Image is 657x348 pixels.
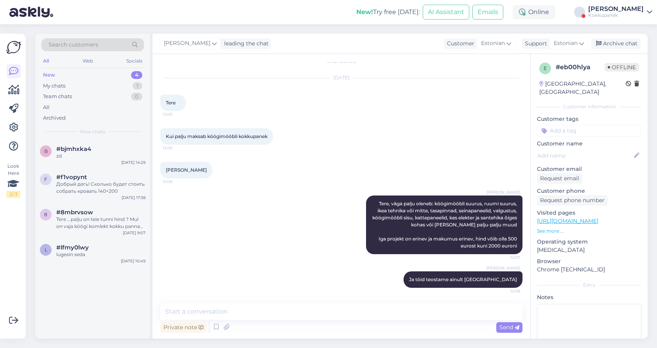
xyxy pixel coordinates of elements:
[513,5,555,19] div: Online
[537,195,608,206] div: Request phone number
[56,244,89,251] span: #lfmy0lwy
[537,293,641,301] p: Notes
[56,181,145,195] div: Добрый дегь! Сколько будет стоить собрать кровать 140×200
[537,246,641,254] p: [MEDICAL_DATA]
[131,71,142,79] div: 4
[166,100,176,106] span: Tere
[539,80,626,96] div: [GEOGRAPHIC_DATA], [GEOGRAPHIC_DATA]
[125,56,144,66] div: Socials
[537,151,632,160] input: Add name
[121,258,145,264] div: [DATE] 10:49
[56,209,93,216] span: #8mbrvsow
[537,209,641,217] p: Visited pages
[56,216,145,230] div: Tere ...palju on teie tunni hind ? Mul on vaja köögi komlekt kokku panna 180 cm ...[PERSON_NAME]"...
[6,163,20,198] div: Look Here
[122,195,145,201] div: [DATE] 17:38
[80,128,105,135] span: New chats
[537,228,641,235] p: See more ...
[537,103,641,110] div: Customer information
[444,39,474,48] div: Customer
[123,230,145,236] div: [DATE] 9:07
[163,179,192,185] span: 12:06
[537,238,641,246] p: Operating system
[131,93,142,100] div: 0
[41,56,50,66] div: All
[43,104,50,111] div: All
[544,65,547,71] span: e
[43,114,66,122] div: Archived
[160,74,522,81] div: [DATE]
[43,71,55,79] div: New
[423,5,469,20] button: AI Assistant
[605,63,639,72] span: Offline
[537,282,641,289] div: Extra
[556,63,605,72] div: # eb00hlya
[43,82,65,90] div: My chats
[163,145,192,151] span: 12:05
[166,133,267,139] span: Kui palju maksab köögimööbli kokkupanek
[588,12,644,18] div: Kokkupanek
[537,265,641,274] p: Chrome [TECHNICAL_ID]
[163,111,192,117] span: 12:05
[522,39,547,48] div: Support
[133,82,142,90] div: 1
[121,160,145,165] div: [DATE] 14:29
[588,6,644,12] div: [PERSON_NAME]
[56,174,87,181] span: #f1vopynt
[409,276,517,282] span: Ja töid teostame ainult [GEOGRAPHIC_DATA]
[56,152,145,160] div: zd
[537,187,641,195] p: Customer phone
[472,5,503,20] button: Emails
[486,265,520,271] span: [PERSON_NAME]
[6,40,21,55] img: Askly Logo
[356,7,420,17] div: Try free [DATE]:
[591,38,641,49] div: Archive chat
[45,247,47,253] span: l
[554,39,578,48] span: Estonian
[48,41,98,49] span: Search customers
[6,191,20,198] div: 2 / 3
[56,145,91,152] span: #bjmhxka4
[481,39,505,48] span: Estonian
[164,39,210,48] span: [PERSON_NAME]
[537,257,641,265] p: Browser
[537,165,641,173] p: Customer email
[537,173,582,184] div: Request email
[588,6,652,18] a: [PERSON_NAME]Kokkupanek
[372,201,518,249] span: Tere, väga palju oleneb: köögimööbli suurus, ruumi suurus, ikea tehnika või mitte, tasapinnad, se...
[81,56,95,66] div: Web
[56,251,145,258] div: lugesin seda
[491,288,520,294] span: 12:08
[356,8,373,16] b: New!
[499,324,519,331] span: Send
[160,322,206,333] div: Private note
[537,125,641,136] input: Add a tag
[537,115,641,123] p: Customer tags
[491,255,520,260] span: 12:07
[537,217,598,224] a: [URL][DOMAIN_NAME]
[537,140,641,148] p: Customer name
[44,176,47,182] span: f
[44,212,47,217] span: 8
[44,148,48,154] span: b
[43,93,72,100] div: Team chats
[221,39,269,48] div: leading the chat
[486,189,520,195] span: [PERSON_NAME]
[166,167,207,173] span: [PERSON_NAME]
